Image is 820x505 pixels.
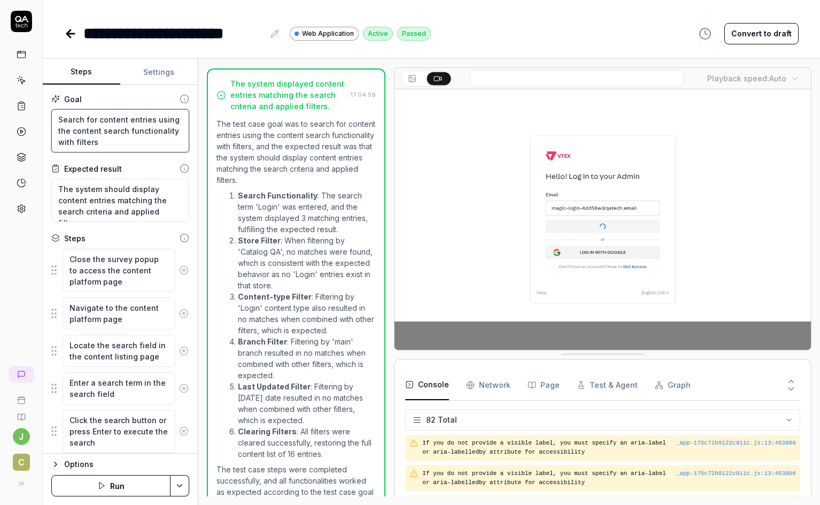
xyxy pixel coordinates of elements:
button: Network [466,370,510,400]
li: : Filtering by 'main' branch resulted in no matches when combined with other filters, which is ex... [238,336,376,381]
pre: If you do not provide a visible label, you must specify an aria-label or aria-labelledby attribut... [422,439,796,456]
div: Suggestions [51,334,189,368]
button: Page [528,370,560,400]
strong: Search Functionality [238,191,318,200]
button: Steps [43,59,120,85]
a: Documentation [4,404,38,422]
div: Goal [64,94,82,105]
button: Graph [655,370,691,400]
li: : The search term 'Login' was entered, and the system displayed 3 matching entries, fulfilling th... [238,190,376,235]
button: _app-175c72b9122c911c.js:13:453806 [676,439,796,448]
div: Options [64,458,189,471]
li: : Filtering by [DATE] date resulted in no matches when combined with other filters, which is expe... [238,381,376,426]
li: : All filters were cleared successfully, restoring the full content list of 16 entries. [238,426,376,460]
button: Remove step [175,420,193,442]
div: _app-175c72b9122c911c.js : 13 : 453806 [676,439,796,448]
li: : Filtering by 'Login' content type also resulted in no matches when combined with other filters,... [238,291,376,336]
button: Convert to draft [724,23,799,44]
p: The test case goal was to search for content entries using the content search functionality with ... [216,118,376,186]
div: Active [363,27,393,41]
time: 17:04:59 [351,91,376,98]
button: C [4,445,38,473]
button: Remove step [175,340,193,362]
strong: Content-type Filter [238,292,312,301]
div: Suggestions [51,248,189,293]
div: Expected result [64,163,122,174]
div: Suggestions [51,409,189,454]
li: : When filtering by 'Catalog QA', no matches were found, which is consistent with the expected be... [238,235,376,291]
button: Options [51,458,189,471]
div: _app-175c72b9122c911c.js : 13 : 453806 [676,469,796,478]
a: Book a call with us [4,387,38,404]
div: Suggestions [51,297,189,330]
a: New conversation [9,366,34,383]
button: Remove step [175,378,193,399]
strong: Branch Filter [238,337,287,346]
strong: Clearing Filters [238,427,297,436]
button: Console [405,370,449,400]
button: Remove step [175,259,193,281]
button: _app-175c72b9122c911c.js:13:453806 [676,469,796,478]
strong: Last Updated Filter [238,382,311,391]
div: Suggestions [51,372,189,405]
a: Web Application [290,26,359,41]
strong: Store Filter [238,236,281,245]
div: Steps [64,233,86,244]
span: Web Application [302,29,354,39]
button: Remove step [175,303,193,324]
button: Test & Agent [577,370,638,400]
button: Settings [120,59,198,85]
div: Passed [397,27,431,41]
button: j [13,428,30,445]
pre: If you do not provide a visible label, you must specify an aria-label or aria-labelledby attribut... [422,469,796,487]
div: The system displayed content entries matching the search criteria and applied filters. [230,78,347,112]
button: View version history [692,23,718,44]
span: C [13,454,30,471]
div: Playback speed: [707,73,786,84]
button: Run [51,475,171,496]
